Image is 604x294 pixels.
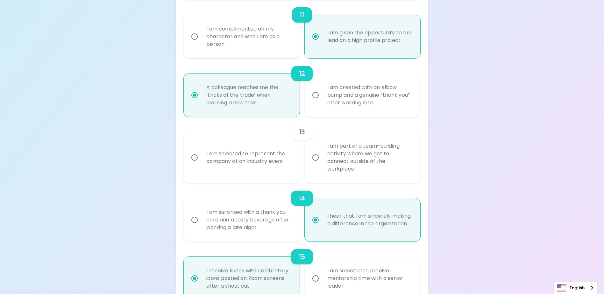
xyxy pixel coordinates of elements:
[322,21,417,52] div: I am given the opportunity to run lead on a high profile project
[553,282,598,294] aside: Language selected: English
[201,142,296,173] div: I am selected to represent the company at an industry event
[201,17,296,56] div: I am complimented on my character and who I am as a person
[299,193,305,203] h6: 14
[201,76,296,114] div: A colleague teaches me the ‘tricks of the trade’ when learning a new task
[299,127,305,137] h6: 13
[184,117,420,183] div: choice-group-check
[300,10,304,20] h6: 11
[299,68,305,79] h6: 12
[554,282,597,294] a: English
[322,76,417,114] div: I am greeted with an elbow bump and a genuine “thank you” after working late
[184,58,420,117] div: choice-group-check
[299,252,305,262] h6: 15
[322,205,417,235] div: I hear that I am sincerely making a difference in the organization
[201,201,296,239] div: I am surprised with a thank you card and a tasty beverage after working a late night
[184,183,420,241] div: choice-group-check
[322,135,417,180] div: I am part of a team-building activity where we get to connect outside of the workplace
[553,282,598,294] div: Language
